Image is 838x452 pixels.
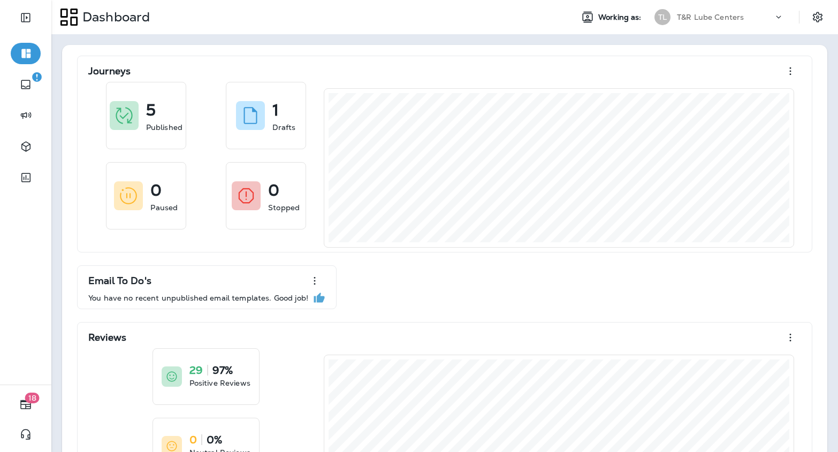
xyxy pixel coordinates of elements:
[268,202,300,213] p: Stopped
[189,378,250,388] p: Positive Reviews
[189,365,203,376] p: 29
[88,294,308,302] p: You have no recent unpublished email templates. Good job!
[11,7,41,28] button: Expand Sidebar
[11,394,41,415] button: 18
[88,332,126,343] p: Reviews
[150,202,178,213] p: Paused
[272,122,296,133] p: Drafts
[146,105,156,116] p: 5
[272,105,279,116] p: 1
[808,7,827,27] button: Settings
[677,13,744,21] p: T&R Lube Centers
[212,365,233,376] p: 97%
[654,9,671,25] div: TL
[268,185,279,196] p: 0
[146,122,182,133] p: Published
[207,434,222,445] p: 0%
[150,185,162,196] p: 0
[78,9,150,25] p: Dashboard
[189,434,197,445] p: 0
[88,275,151,286] p: Email To Do's
[88,66,131,76] p: Journeys
[25,393,40,403] span: 18
[598,13,644,22] span: Working as:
